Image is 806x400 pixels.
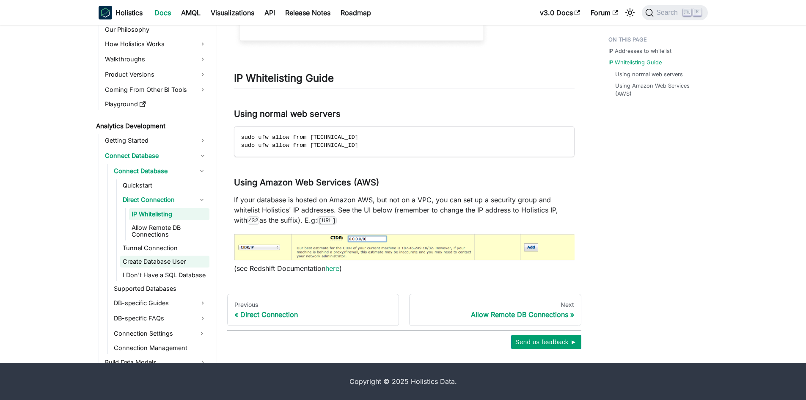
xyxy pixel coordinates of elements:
div: Previous [234,301,392,309]
h2: IP Whitelisting Guide [234,72,575,88]
kbd: K [693,8,701,16]
a: API [259,6,280,19]
button: Search (Ctrl+K) [642,5,707,20]
span: sudo ufw allow from [TECHNICAL_ID] [241,134,358,141]
button: Collapse sidebar category 'Direct Connection' [194,193,209,207]
a: DB-specific FAQs [111,312,209,325]
a: NextAllow Remote DB Connections [409,294,581,326]
a: Connect Database [102,149,209,163]
div: Allow Remote DB Connections [416,310,574,319]
img: Holistics [99,6,112,19]
span: sudo ufw allow from [TECHNICAL_ID] [241,142,358,149]
a: IP Whitelisting Guide [608,58,662,66]
a: HolisticsHolistics [99,6,143,19]
a: Docs [149,6,176,19]
a: Coming From Other BI Tools [102,83,209,97]
a: How Holistics Works [102,37,209,51]
a: I Don't Have a SQL Database [120,269,209,281]
a: Connection Settings [111,327,194,340]
div: Next [416,301,574,309]
a: DB-specific Guides [111,296,209,310]
button: Collapse sidebar category 'Connect Database' [194,164,209,178]
h3: Using normal web servers [234,109,575,119]
a: PreviousDirect Connection [227,294,399,326]
span: Search [654,9,683,17]
a: Release Notes [280,6,336,19]
button: Send us feedback ► [511,335,581,349]
a: Using Amazon Web Services (AWS) [615,82,699,98]
a: Using normal web servers [615,70,683,78]
a: here [325,264,339,273]
a: Product Versions [102,68,209,81]
a: Forum [586,6,623,19]
a: Direct Connection [120,193,194,207]
b: Holistics [116,8,143,18]
button: Expand sidebar category 'Connection Settings' [194,327,209,340]
a: v3.0 Docs [535,6,586,19]
a: Walkthroughs [102,52,209,66]
nav: Docs pages [227,294,581,326]
code: [URL] [317,216,337,225]
a: Analytics Development [94,120,209,132]
a: Roadmap [336,6,376,19]
a: AMQL [176,6,206,19]
a: IP Whitelisting [129,208,209,220]
a: Visualizations [206,6,259,19]
a: Supported Databases [111,283,209,295]
p: (see Redshift Documentation ) [234,263,575,273]
a: Getting Started [102,134,209,147]
button: Switch between dark and light mode (currently light mode) [623,6,637,19]
div: Direct Connection [234,310,392,319]
h3: Using Amazon Web Services (AWS) [234,177,575,188]
a: Tunnel Connection [120,242,209,254]
p: If your database is hosted on Amazon AWS, but not on a VPC, you can set up a security group and w... [234,195,575,225]
span: Send us feedback ► [515,337,577,348]
a: Connect Database [111,164,194,178]
a: Create Database User [120,256,209,268]
a: Allow Remote DB Connections [129,222,209,240]
a: Our Philosophy [102,24,209,36]
a: Build Data Models [102,356,209,369]
a: Connection Management [111,342,209,354]
div: Copyright © 2025 Holistics Data. [134,376,672,386]
a: Playground [102,98,209,110]
a: IP Addresses to whitelist [608,47,671,55]
code: /32 [247,216,260,225]
a: Quickstart [120,179,209,191]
